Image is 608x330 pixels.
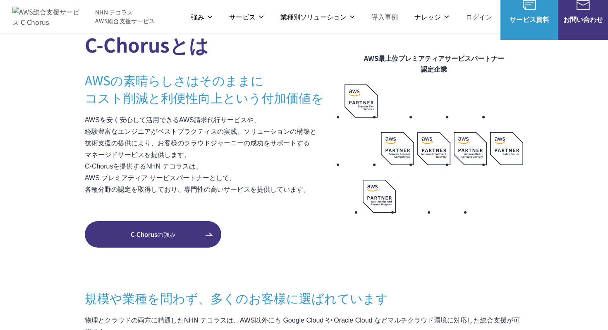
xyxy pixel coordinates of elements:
p: 強み [191,12,213,22]
h2: C-Chorusとは [85,22,345,59]
span: C-Chorusの強み [85,230,221,239]
a: AWS総合支援サービス C-Chorus NHN テコラスAWS総合支援サービス [12,7,155,26]
span: サービス資料 [500,14,558,24]
figcaption: AWS最上位プレミアティアサービスパートナー 認定企業 [345,53,523,74]
h3: AWSの素晴らしさはそのままに コスト削減と利便性向上という付加価値を [85,71,345,106]
img: AWS総合支援サービス C-Chorus [12,7,83,26]
span: お問い合わせ [558,14,608,24]
p: AWSを安く安心して活用できるAWS請求代行サービスや、 経験豊富なエンジニアがベストプラクティスの実践、ソリューションの構築と 技術支援の提供により、お客様のクラウドジャーニーの成功をサポート... [85,114,345,195]
a: C-Chorusの強み [85,221,221,248]
a: 導入事例 [371,12,398,22]
span: NHN テコラス AWS総合支援サービス [95,8,155,25]
h3: 規模や業種を問わず、 多くのお客様に選ばれています [85,289,523,306]
p: サービス [229,12,264,22]
p: ナレッジ [414,12,449,22]
p: 業種別ソリューション [280,12,355,22]
a: ログイン [466,12,492,22]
